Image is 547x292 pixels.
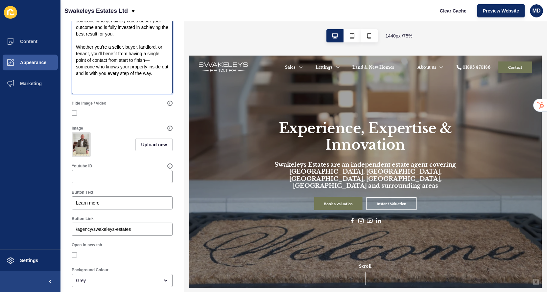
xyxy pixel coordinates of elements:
[99,87,374,131] h1: Experience, Expertise & Innovation
[168,190,233,207] a: Book a valuation
[72,126,83,131] label: Image
[533,8,541,14] span: MD
[73,134,89,156] img: 5f1b51fa2807a1d318d7cf584611b327.jpg
[434,4,472,17] button: Clear Cache
[72,274,173,287] div: open menu
[72,101,106,106] label: Hide image / video
[477,4,525,17] button: Preview Website
[13,7,79,25] img: Company logo
[367,12,405,20] div: 01895 470186
[72,163,92,169] label: Youtube ID
[99,141,374,180] h2: Swakeleys Estates are an independent estate agent covering [GEOGRAPHIC_DATA], [GEOGRAPHIC_DATA], ...
[307,12,331,20] a: About us
[64,3,128,19] p: Swakeleys Estates Ltd
[72,242,102,248] label: Open in new tab
[170,12,192,20] a: Lettings
[386,33,413,39] span: 1440 px / 75 %
[72,216,94,221] label: Button Link
[358,12,405,20] a: 01895 470186
[129,12,143,20] a: Sales
[238,190,305,207] a: Instant Valuation
[219,12,275,20] a: Land & New Homes
[72,190,93,195] label: Button Text
[141,141,167,148] span: Upload new
[483,8,519,14] span: Preview Website
[72,267,108,273] label: Background Colour
[415,8,460,24] a: Contact
[440,8,466,14] span: Clear Cache
[135,138,173,151] button: Upload new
